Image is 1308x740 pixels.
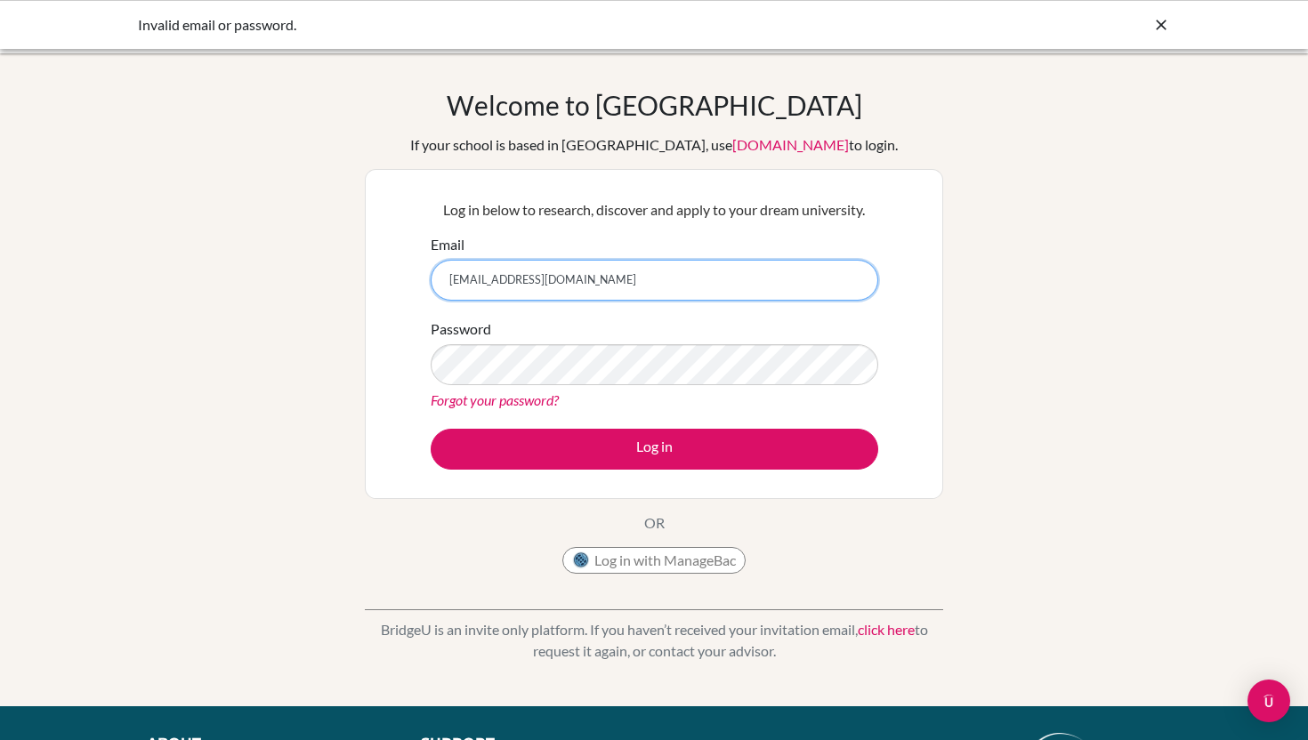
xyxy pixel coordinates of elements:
p: Log in below to research, discover and apply to your dream university. [431,199,878,221]
div: Open Intercom Messenger [1247,680,1290,722]
div: Invalid email or password. [138,14,903,36]
a: click here [858,621,915,638]
button: Log in with ManageBac [562,547,746,574]
p: BridgeU is an invite only platform. If you haven’t received your invitation email, to request it ... [365,619,943,662]
p: OR [644,512,665,534]
label: Email [431,234,464,255]
a: [DOMAIN_NAME] [732,136,849,153]
a: Forgot your password? [431,391,559,408]
h1: Welcome to [GEOGRAPHIC_DATA] [447,89,862,121]
button: Log in [431,429,878,470]
div: If your school is based in [GEOGRAPHIC_DATA], use to login. [410,134,898,156]
label: Password [431,318,491,340]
